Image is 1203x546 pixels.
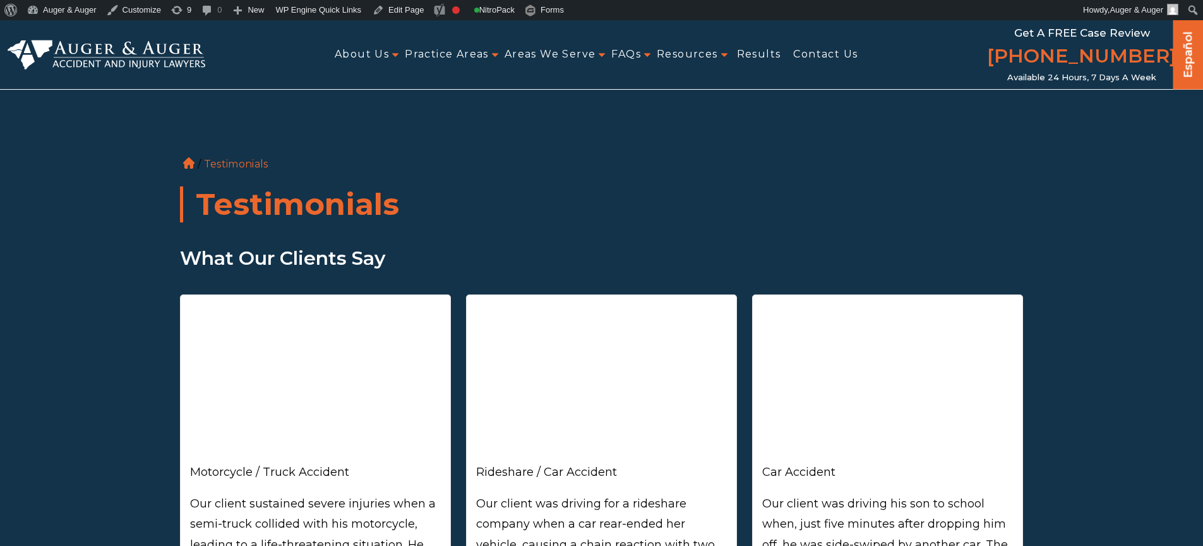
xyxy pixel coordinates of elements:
a: FAQs [611,40,641,69]
iframe: From Tragedy to Triumph: A Father's Journey to Healing After School Drop-Off Accident [762,305,1013,461]
span: Auger & Auger [1110,5,1163,15]
span: Get a FREE Case Review [1014,27,1150,39]
a: Practice Areas [405,40,489,69]
ol: / [180,77,1024,173]
h1: Testimonials [180,186,1024,223]
a: Areas We Serve [505,40,596,69]
div: Car Accident [762,462,1013,482]
a: Results [737,40,781,69]
a: Español [1178,20,1199,86]
a: Home [183,157,195,169]
div: Motorcycle / Truck Accident [190,462,441,482]
img: Auger & Auger Accident and Injury Lawyers Logo [8,40,205,70]
div: Focus keyphrase not set [452,6,460,14]
p: What Our Clients Say [180,241,1024,276]
li: Testimonials [201,158,272,170]
a: About Us [335,40,389,69]
a: Contact Us [793,40,858,69]
a: [PHONE_NUMBER] [987,42,1176,73]
div: Rideshare / Car Accident [476,462,727,482]
a: Resources [657,40,718,69]
iframe: Ride-Share Driver Triumphs in Legal Battle, Secures Impressive Settlement Win! [476,305,727,461]
iframe: Victory on Wheels: Motorcyclist Wins $850K Settlement [190,305,441,461]
span: Available 24 Hours, 7 Days a Week [1007,73,1156,83]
